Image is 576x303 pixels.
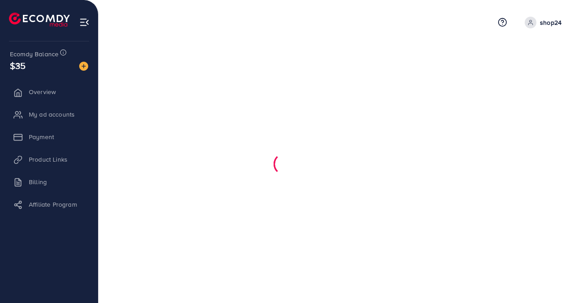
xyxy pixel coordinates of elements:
img: logo [9,13,70,27]
img: menu [79,17,90,27]
span: $35 [10,59,26,72]
p: shop24 [540,17,562,28]
a: shop24 [521,17,562,28]
span: Ecomdy Balance [10,50,58,59]
img: image [79,62,88,71]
